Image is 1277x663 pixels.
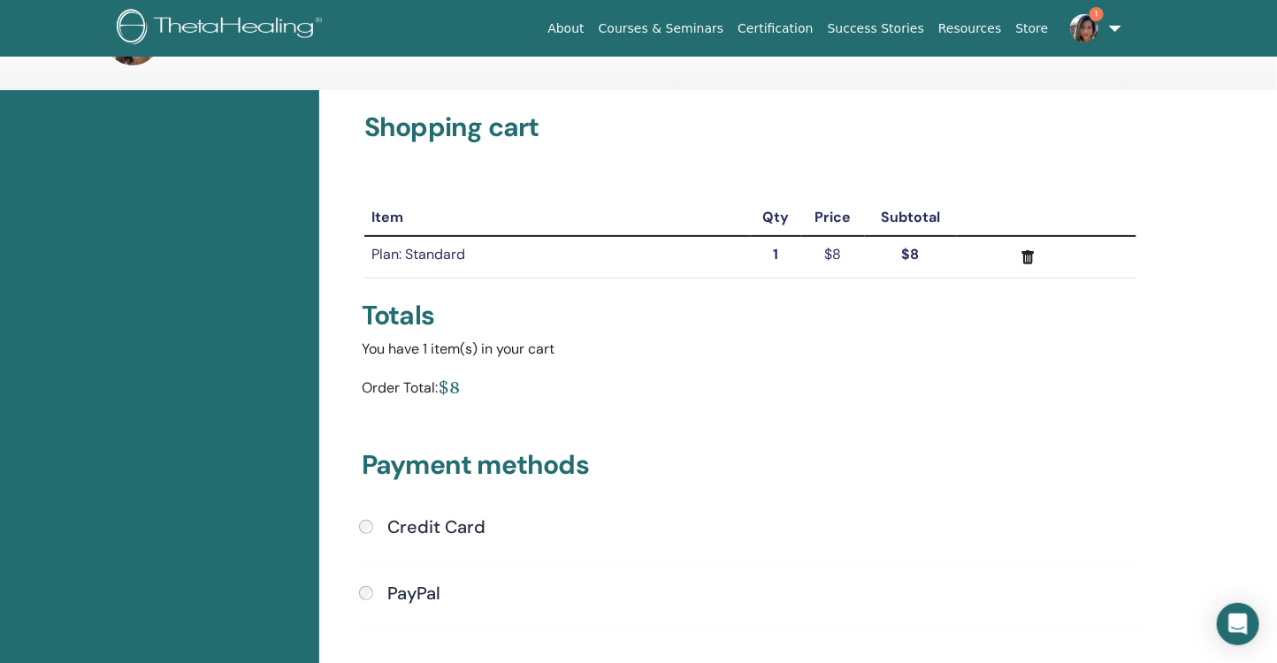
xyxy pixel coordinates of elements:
td: $8 [801,236,864,278]
th: Price [801,200,864,236]
div: You have 1 item(s) in your cart [362,339,1139,360]
strong: $8 [902,245,920,263]
h4: Credit Card [387,516,486,537]
th: Qty [751,200,802,236]
th: Item [364,200,751,236]
span: 1 [1090,7,1104,21]
a: Resources [931,12,1009,45]
div: Totals [362,300,1139,331]
a: Success Stories [821,12,931,45]
h4: PayPal [387,583,440,604]
strong: 1 [773,245,778,263]
img: default.jpg [1070,14,1098,42]
a: Courses & Seminars [592,12,731,45]
th: Subtotal [865,200,957,236]
h3: Shopping cart [364,111,1136,143]
td: Plan: Standard [364,236,751,278]
a: Certification [730,12,820,45]
a: About [540,12,591,45]
div: Open Intercom Messenger [1217,603,1259,645]
div: $8 [438,374,460,400]
a: Store [1009,12,1056,45]
div: Order Total: [362,374,438,407]
h3: Payment methods [362,449,1139,488]
img: logo.png [117,9,328,49]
